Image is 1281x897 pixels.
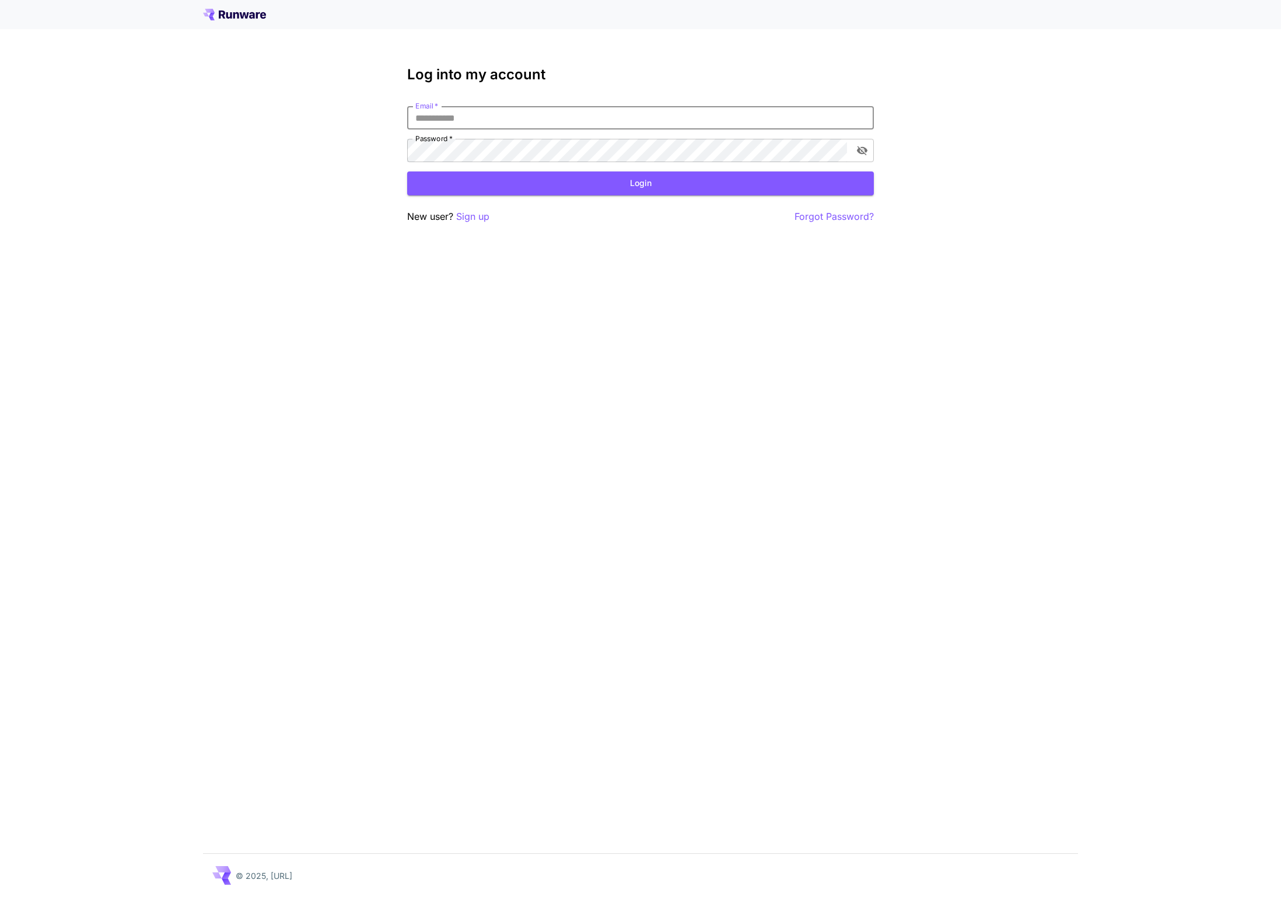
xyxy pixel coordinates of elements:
button: Login [407,171,874,195]
label: Email [415,101,438,111]
button: Forgot Password? [794,209,874,224]
label: Password [415,134,453,143]
button: toggle password visibility [852,140,873,161]
button: Sign up [456,209,489,224]
p: © 2025, [URL] [236,870,292,882]
h3: Log into my account [407,66,874,83]
p: New user? [407,209,489,224]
